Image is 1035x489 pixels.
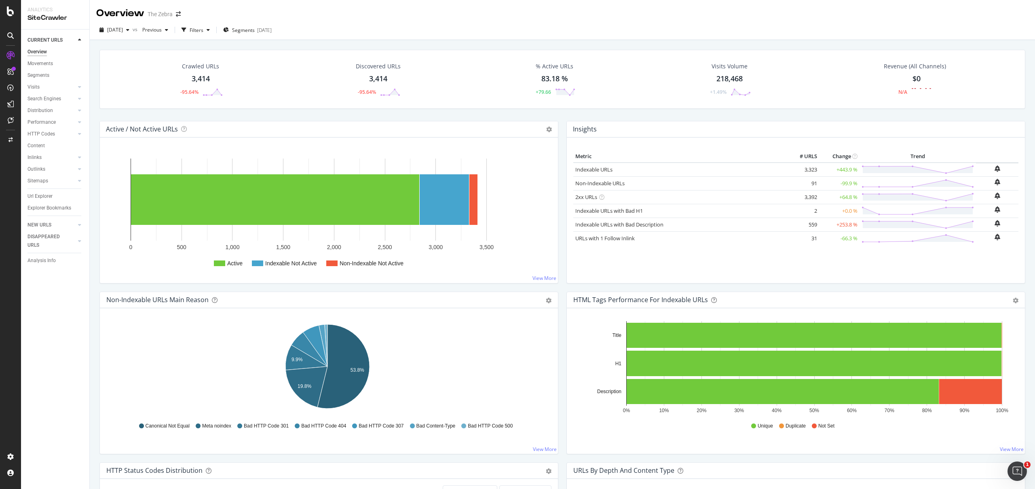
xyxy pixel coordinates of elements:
[575,180,625,187] a: Non-Indexable URLs
[27,83,76,91] a: Visits
[27,204,71,212] div: Explorer Bookmarks
[786,423,806,430] span: Duplicate
[378,244,392,250] text: 2,500
[995,193,1000,199] div: bell-plus
[758,423,773,430] span: Unique
[922,408,932,413] text: 80%
[139,23,171,36] button: Previous
[995,179,1000,185] div: bell-plus
[995,206,1000,213] div: bell-plus
[27,118,56,127] div: Performance
[697,408,706,413] text: 20%
[27,177,48,185] div: Sitemaps
[27,36,76,44] a: CURRENT URLS
[575,166,613,173] a: Indexable URLs
[96,23,133,36] button: [DATE]
[340,260,403,267] text: Non-Indexable Not Active
[133,26,139,33] span: vs
[734,408,744,413] text: 30%
[912,74,921,83] span: $0
[573,124,597,135] h4: Insights
[27,153,76,162] a: Inlinks
[819,190,860,204] td: +64.8 %
[1000,446,1024,453] a: View More
[536,62,573,70] div: % Active URLs
[819,163,860,177] td: +443.9 %
[358,89,376,95] div: -95.64%
[898,89,907,95] div: N/A
[546,127,552,132] i: Options
[27,142,45,150] div: Content
[819,204,860,218] td: +0.0 %
[327,244,341,250] text: 2,000
[546,468,551,474] div: gear
[468,423,513,430] span: Bad HTTP Code 500
[27,59,84,68] a: Movements
[27,233,68,250] div: DISAPPEARED URLS
[369,74,387,84] div: 3,414
[182,62,219,70] div: Crawled URLs
[139,26,162,33] span: Previous
[27,177,76,185] a: Sitemaps
[27,48,84,56] a: Overview
[202,423,231,430] span: Meta noindex
[615,361,622,366] text: H1
[884,62,946,70] span: Revenue (All Channels)
[106,296,209,304] div: Non-Indexable URLs Main Reason
[27,142,84,150] a: Content
[1013,298,1018,303] div: gear
[819,176,860,190] td: -99.9 %
[416,423,456,430] span: Bad Content-Type
[787,176,819,190] td: 91
[244,423,289,430] span: Bad HTTP Code 301
[819,218,860,231] td: +253.8 %
[232,27,255,34] span: Segments
[27,106,76,115] a: Distribution
[27,192,84,201] a: Url Explorer
[546,298,551,303] div: gear
[995,220,1000,227] div: bell-plus
[710,89,727,95] div: +1.49%
[573,296,708,304] div: HTML Tags Performance for Indexable URLs
[787,218,819,231] td: 559
[225,244,239,250] text: 1,000
[787,190,819,204] td: 3,392
[613,332,622,338] text: Title
[192,74,210,84] div: 3,414
[575,207,643,214] a: Indexable URLs with Bad H1
[860,150,976,163] th: Trend
[27,95,61,103] div: Search Engines
[176,11,181,17] div: arrow-right-arrow-left
[27,118,76,127] a: Performance
[27,233,76,250] a: DISAPPEARED URLS
[573,466,674,474] div: URLs by Depth and Content Type
[27,130,55,138] div: HTTP Codes
[772,408,782,413] text: 40%
[819,150,860,163] th: Change
[27,95,76,103] a: Search Engines
[146,423,190,430] span: Canonical Not Equal
[479,244,494,250] text: 3,500
[106,466,203,474] div: HTTP Status Codes Distribution
[787,231,819,245] td: 31
[597,389,621,394] text: Description
[227,260,243,267] text: Active
[298,383,311,389] text: 19.8%
[301,423,346,430] span: Bad HTTP Code 404
[787,150,819,163] th: # URLS
[27,83,40,91] div: Visits
[996,408,1008,413] text: 100%
[1008,461,1027,481] iframe: Intercom live chat
[180,89,199,95] div: -95.64%
[27,256,56,265] div: Analysis Info
[541,74,568,84] div: 83.18 %
[27,130,76,138] a: HTTP Codes
[27,153,42,162] div: Inlinks
[27,71,84,80] a: Segments
[27,256,84,265] a: Analysis Info
[356,62,401,70] div: Discovered URLs
[819,231,860,245] td: -66.3 %
[351,367,364,373] text: 53.8%
[716,74,743,84] div: 218,468
[787,204,819,218] td: 2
